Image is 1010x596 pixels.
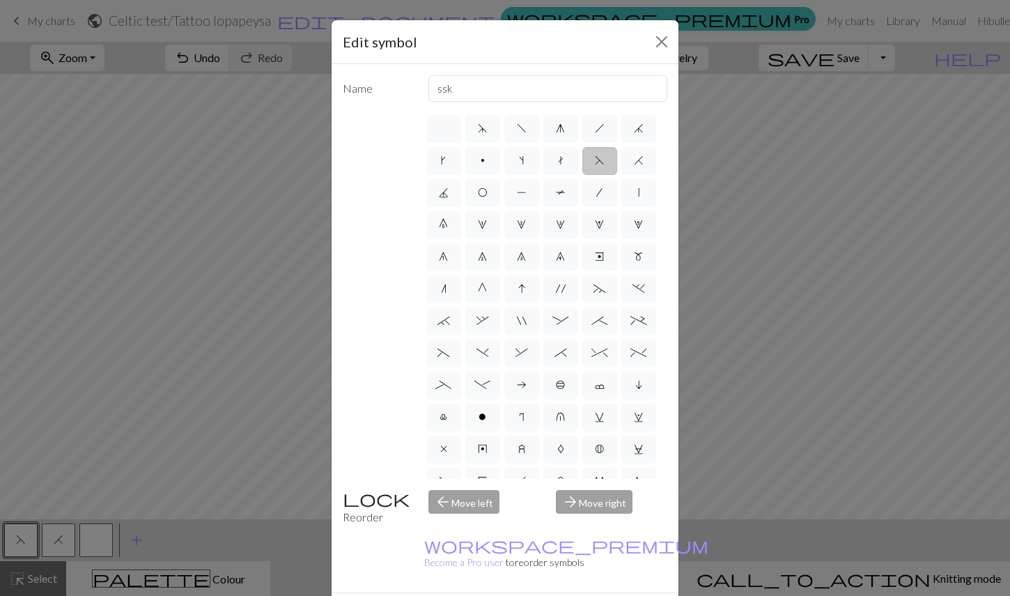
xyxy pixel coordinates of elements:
span: M [593,475,605,487]
span: ~ [593,283,606,294]
span: z [518,443,525,454]
span: T [556,187,566,198]
span: 8 [517,251,526,262]
span: _ [435,379,451,390]
span: B [595,443,604,454]
span: 4 [595,219,604,230]
span: 1 [478,219,487,230]
span: m [634,251,643,262]
span: ; [591,315,607,326]
span: 5 [634,219,643,230]
span: f [517,123,527,134]
span: u [556,411,565,422]
span: j [634,123,644,134]
span: & [515,347,528,358]
span: e [595,251,604,262]
span: F [595,155,605,166]
span: L [556,475,566,487]
span: w [634,411,644,422]
div: Reorder [334,490,420,526]
span: t [558,155,564,166]
span: ( [437,347,450,358]
label: Name [334,75,420,102]
span: s [519,155,524,166]
span: l [440,411,447,422]
span: J [439,187,449,198]
span: " [517,315,527,326]
span: 7 [478,251,487,262]
span: , [476,315,489,326]
span: b [556,379,566,390]
span: | [638,187,639,198]
span: ' [556,283,566,294]
span: D [439,475,449,487]
span: : [552,315,568,326]
span: r [519,411,524,422]
span: a [517,379,527,390]
span: . [632,283,645,294]
span: k [441,155,446,166]
span: ^ [591,347,607,358]
a: Become a Pro user [424,540,708,568]
span: G [478,283,487,294]
span: 6 [439,251,448,262]
span: c [595,379,605,390]
span: d [478,123,488,134]
span: K [517,475,527,487]
span: E [478,475,487,487]
span: ` [437,315,450,326]
span: 3 [556,219,565,230]
span: p [481,155,485,166]
span: O [478,187,488,198]
span: g [556,123,565,134]
span: P [517,187,527,198]
span: workspace_premium [424,535,708,555]
span: y [478,443,488,454]
span: + [630,315,646,326]
span: x [440,443,447,454]
span: / [596,187,603,198]
span: 9 [556,251,565,262]
span: N [636,475,642,487]
span: 2 [517,219,526,230]
span: v [595,411,605,422]
span: ) [476,347,489,358]
span: % [630,347,646,358]
h5: Edit symbol [343,31,417,52]
span: o [479,411,486,422]
span: 0 [439,219,448,230]
span: C [634,443,644,454]
span: - [474,379,490,390]
span: I [518,283,525,294]
span: h [595,123,605,134]
span: n [441,283,446,294]
button: Close [651,31,673,53]
small: to reorder symbols [424,540,708,568]
span: H [634,155,644,166]
span: A [557,443,564,454]
span: i [635,379,642,390]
